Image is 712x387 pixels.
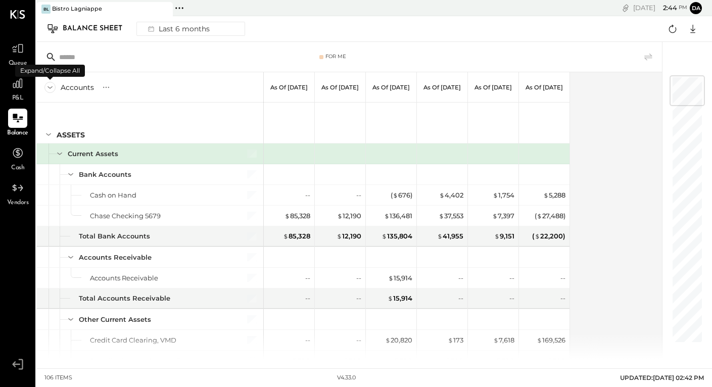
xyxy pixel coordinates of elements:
span: $ [543,191,549,199]
div: -- [305,190,310,200]
span: $ [338,357,344,365]
div: Balance Sheet [63,21,132,37]
p: As of [DATE] [321,84,359,91]
div: 4,402 [439,190,463,200]
span: $ [337,232,342,240]
span: Queue [9,59,27,68]
div: 85,328 [284,211,310,221]
span: 2 : 44 [657,3,677,13]
span: $ [385,336,391,344]
span: $ [284,212,290,220]
div: 9,151 [494,231,514,241]
span: $ [437,232,443,240]
div: -- [458,294,463,303]
div: 2,300 [338,356,361,366]
span: $ [537,212,542,220]
span: $ [337,212,343,220]
div: Total Bank Accounts [79,231,150,241]
a: Vendors [1,178,35,208]
div: ( 676 ) [391,190,412,200]
div: -- [509,273,514,283]
span: Vendors [7,199,29,208]
div: 1,754 [493,190,514,200]
div: 12,190 [337,231,361,241]
div: Current Assets [68,149,118,159]
div: 2,300 [491,356,514,366]
div: [DATE] [633,3,687,13]
p: As of [DATE] [474,84,512,91]
a: Queue [1,39,35,68]
div: BL [41,5,51,14]
div: 41,955 [437,231,463,241]
span: UPDATED: [DATE] 02:42 PM [620,374,704,381]
span: $ [439,191,445,199]
div: -- [509,294,514,303]
div: ( 22,200 ) [532,231,565,241]
div: 136,481 [384,211,412,221]
div: For Me [325,53,346,60]
div: Accounts Receivable [79,253,152,262]
div: Last 6 months [142,22,214,35]
span: $ [440,357,446,365]
div: 135,804 [382,231,412,241]
p: As of [DATE] [270,84,308,91]
button: da [690,2,702,14]
div: 15,914 [388,273,412,283]
span: $ [535,232,540,240]
div: 173 [448,335,463,345]
button: Last 6 months [136,22,245,36]
span: $ [492,212,498,220]
span: $ [542,357,548,365]
span: $ [493,191,498,199]
div: Accounts [61,82,94,92]
span: $ [287,357,293,365]
div: Credit Card Clearing, VMD [90,335,176,345]
div: -- [356,273,361,283]
div: copy link [621,3,631,13]
div: -- [305,335,310,345]
div: Total Accounts Receivable [79,294,170,303]
span: $ [388,274,394,282]
div: Chase Checking 5679 [90,211,161,221]
div: -- [356,335,361,345]
div: 7,397 [492,211,514,221]
div: -- [560,294,565,303]
div: Payroll Advances Outstanding [90,356,190,366]
div: 169,526 [537,335,565,345]
div: 7,618 [493,335,514,345]
span: $ [439,212,444,220]
div: 85,328 [283,231,310,241]
div: Other Current Assets [79,315,151,324]
span: Balance [7,129,28,138]
div: 2,300 [440,356,463,366]
p: As of [DATE] [526,84,563,91]
div: 5,288 [543,190,565,200]
div: ( 27,488 ) [535,211,565,221]
div: Bank Accounts [79,170,131,179]
div: 2,300 [389,356,412,366]
div: -- [560,273,565,283]
div: ASSETS [57,130,85,140]
span: $ [283,232,289,240]
div: 2,300 [542,356,565,366]
span: $ [384,212,390,220]
div: -- [305,294,310,303]
div: 106 items [44,374,72,382]
span: Cash [11,164,24,173]
div: 20,820 [385,335,412,345]
div: v 4.33.0 [337,374,356,382]
span: pm [679,4,687,11]
div: Bistro Lagniappe [52,5,102,13]
a: P&L [1,74,35,103]
span: $ [494,232,500,240]
span: $ [393,191,398,199]
span: $ [493,336,499,344]
div: Cash on Hand [90,190,136,200]
p: As of [DATE] [372,84,410,91]
span: $ [491,357,497,365]
span: $ [448,336,453,344]
div: -- [356,294,361,303]
div: 12,190 [337,211,361,221]
div: Accounts Receivable [90,273,158,283]
span: $ [388,294,393,302]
